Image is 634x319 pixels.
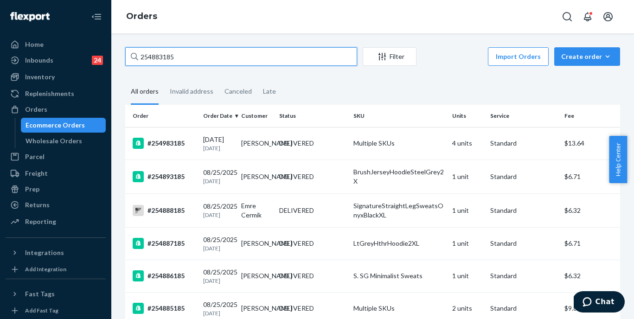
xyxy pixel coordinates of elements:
[199,105,237,127] th: Order Date
[363,52,416,61] div: Filter
[203,244,234,252] p: [DATE]
[490,172,557,181] p: Standard
[490,239,557,248] p: Standard
[203,168,234,185] div: 08/25/2025
[448,127,487,159] td: 4 units
[561,127,620,159] td: $13.64
[26,136,82,146] div: Wholesale Orders
[448,193,487,227] td: 1 unit
[558,7,576,26] button: Open Search Box
[6,86,106,101] a: Replenishments
[25,89,74,98] div: Replenishments
[87,7,106,26] button: Close Navigation
[25,152,45,161] div: Parcel
[133,270,196,281] div: #254886185
[237,260,275,292] td: [PERSON_NAME]
[561,260,620,292] td: $6.32
[561,227,620,260] td: $6.71
[6,198,106,212] a: Returns
[6,37,106,52] a: Home
[490,206,557,215] p: Standard
[6,245,106,260] button: Integrations
[6,287,106,301] button: Fast Tags
[25,56,53,65] div: Inbounds
[6,305,106,316] a: Add Fast Tag
[26,121,85,130] div: Ecommerce Orders
[609,136,627,183] button: Help Center
[599,7,617,26] button: Open account menu
[170,79,213,103] div: Invalid address
[350,127,448,159] td: Multiple SKUs
[131,79,159,105] div: All orders
[488,47,549,66] button: Import Orders
[350,105,448,127] th: SKU
[448,227,487,260] td: 1 unit
[6,214,106,229] a: Reporting
[25,185,39,194] div: Prep
[224,79,252,103] div: Canceled
[10,12,50,21] img: Flexport logo
[279,239,314,248] div: DELIVERED
[125,105,199,127] th: Order
[279,271,314,281] div: DELIVERED
[237,193,275,227] td: Emre Cermik
[554,47,620,66] button: Create order
[203,300,234,317] div: 08/25/2025
[363,47,416,66] button: Filter
[237,127,275,159] td: [PERSON_NAME]
[203,211,234,219] p: [DATE]
[574,291,625,314] iframe: Opens a widget where you can chat to one of our agents
[203,277,234,285] p: [DATE]
[561,159,620,193] td: $6.71
[6,102,106,117] a: Orders
[25,105,47,114] div: Orders
[490,304,557,313] p: Standard
[561,52,613,61] div: Create order
[353,239,445,248] div: LtGreyHthrHoodie2XL
[237,159,275,193] td: [PERSON_NAME]
[279,172,314,181] div: DELIVERED
[6,53,106,68] a: Inbounds24
[6,149,106,164] a: Parcel
[125,47,357,66] input: Search orders
[279,139,314,148] div: DELIVERED
[25,169,48,178] div: Freight
[203,202,234,219] div: 08/25/2025
[448,159,487,193] td: 1 unit
[6,264,106,275] a: Add Integration
[487,105,561,127] th: Service
[279,304,314,313] div: DELIVERED
[203,268,234,285] div: 08/25/2025
[25,72,55,82] div: Inventory
[6,70,106,84] a: Inventory
[92,56,103,65] div: 24
[126,11,157,21] a: Orders
[133,138,196,149] div: #254983185
[25,289,55,299] div: Fast Tags
[25,306,58,314] div: Add Fast Tag
[25,40,44,49] div: Home
[353,167,445,186] div: BrushJerseyHoodieSteelGrey2X
[490,271,557,281] p: Standard
[448,105,487,127] th: Units
[448,260,487,292] td: 1 unit
[133,171,196,182] div: #254893185
[279,206,314,215] div: DELIVERED
[353,271,445,281] div: S. SG Minimalist Sweats
[275,105,350,127] th: Status
[25,265,66,273] div: Add Integration
[578,7,597,26] button: Open notifications
[353,201,445,220] div: SignatureStraightLegSweatsOnyxBlackXL
[119,3,165,30] ol: breadcrumbs
[133,303,196,314] div: #254885185
[490,139,557,148] p: Standard
[561,193,620,227] td: $6.32
[25,248,64,257] div: Integrations
[203,177,234,185] p: [DATE]
[203,135,234,152] div: [DATE]
[561,105,620,127] th: Fee
[21,118,106,133] a: Ecommerce Orders
[133,238,196,249] div: #254887185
